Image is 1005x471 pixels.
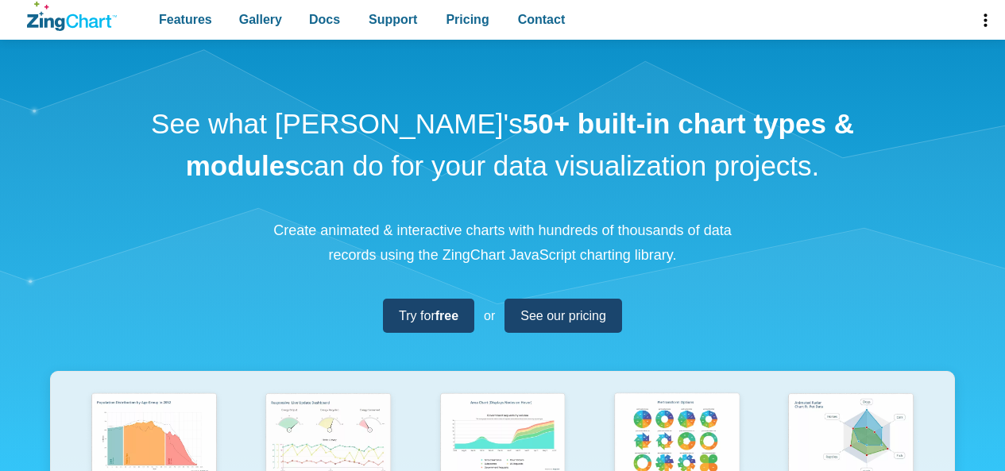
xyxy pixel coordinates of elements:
span: Pricing [446,9,489,30]
span: Support [369,9,417,30]
a: See our pricing [504,299,622,333]
strong: 50+ built-in chart types & modules [186,108,854,181]
p: Create animated & interactive charts with hundreds of thousands of data records using the ZingCha... [265,218,741,267]
a: Try forfree [383,299,474,333]
span: Gallery [239,9,282,30]
h1: See what [PERSON_NAME]'s can do for your data visualization projects. [145,103,860,187]
span: Contact [518,9,566,30]
span: or [484,305,495,326]
strong: free [435,309,458,322]
span: Docs [309,9,340,30]
span: See our pricing [520,305,606,326]
a: ZingChart Logo. Click to return to the homepage [27,2,117,31]
span: Features [159,9,212,30]
span: Try for [399,305,458,326]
